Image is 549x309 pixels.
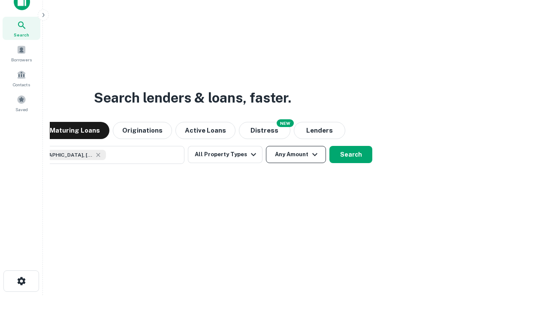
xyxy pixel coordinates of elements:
iframe: Chat Widget [506,240,549,282]
span: [GEOGRAPHIC_DATA], [GEOGRAPHIC_DATA], [GEOGRAPHIC_DATA] [29,151,93,159]
a: Borrowers [3,42,40,65]
button: [GEOGRAPHIC_DATA], [GEOGRAPHIC_DATA], [GEOGRAPHIC_DATA] [13,146,184,164]
div: NEW [277,119,294,127]
span: Saved [15,106,28,113]
button: Search [329,146,372,163]
span: Contacts [13,81,30,88]
span: Search [14,31,29,38]
button: Any Amount [266,146,326,163]
button: Active Loans [175,122,235,139]
button: Originations [113,122,172,139]
button: Lenders [294,122,345,139]
a: Contacts [3,67,40,90]
button: Search distressed loans with lien and other non-mortgage details. [239,122,290,139]
span: Borrowers [11,56,32,63]
a: Saved [3,91,40,115]
button: Maturing Loans [40,122,109,139]
h3: Search lenders & loans, faster. [94,88,291,108]
button: All Property Types [188,146,262,163]
a: Search [3,17,40,40]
